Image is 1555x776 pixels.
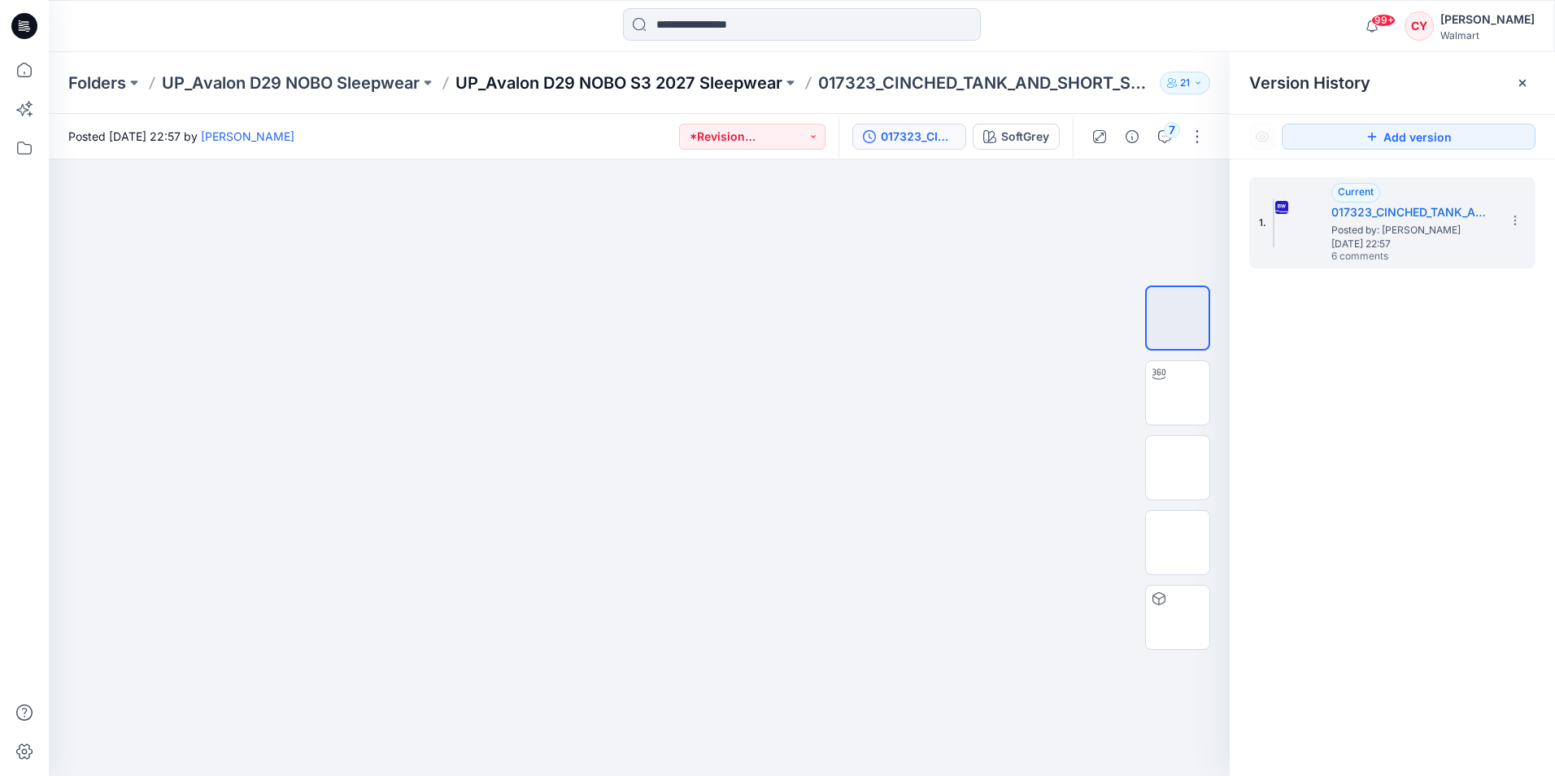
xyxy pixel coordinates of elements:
button: Close [1516,76,1529,89]
button: 7 [1152,124,1178,150]
button: 017323_CINCHED_TANK_AND_SHORT_SLEEP_SET (1) [852,124,966,150]
div: 7 [1164,122,1180,138]
span: [DATE] 22:57 [1331,238,1494,250]
div: Walmart [1440,29,1535,41]
span: 99+ [1371,14,1396,27]
img: 017323_CINCHED_TANK_AND_SHORT_SLEEP_SET (1) [1273,198,1274,247]
p: 21 [1180,74,1190,92]
div: 017323_CINCHED_TANK_AND_SHORT_SLEEP_SET (1) [881,128,956,146]
button: Details [1119,124,1145,150]
span: 1. [1259,216,1266,230]
span: 6 comments [1331,251,1445,264]
span: Posted by: Sandra Anaya [1331,222,1494,238]
a: UP_Avalon D29 NOBO S3 2027 Sleepwear [455,72,782,94]
a: Folders [68,72,126,94]
button: Add version [1282,124,1535,150]
h5: 017323_CINCHED_TANK_AND_SHORT_SLEEP_SET (1) [1331,203,1494,222]
button: 21 [1160,72,1210,94]
button: SoftGrey [973,124,1060,150]
a: [PERSON_NAME] [201,129,294,143]
div: [PERSON_NAME] [1440,10,1535,29]
span: Version History [1249,73,1370,93]
div: CY [1405,11,1434,41]
p: 017323_CINCHED_TANK_AND_SHORT_SLEEP_SET (1) [818,72,1153,94]
a: UP_Avalon D29 NOBO Sleepwear [162,72,420,94]
button: Show Hidden Versions [1249,124,1275,150]
span: Posted [DATE] 22:57 by [68,128,294,145]
div: SoftGrey [1001,128,1049,146]
span: Current [1338,185,1374,198]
